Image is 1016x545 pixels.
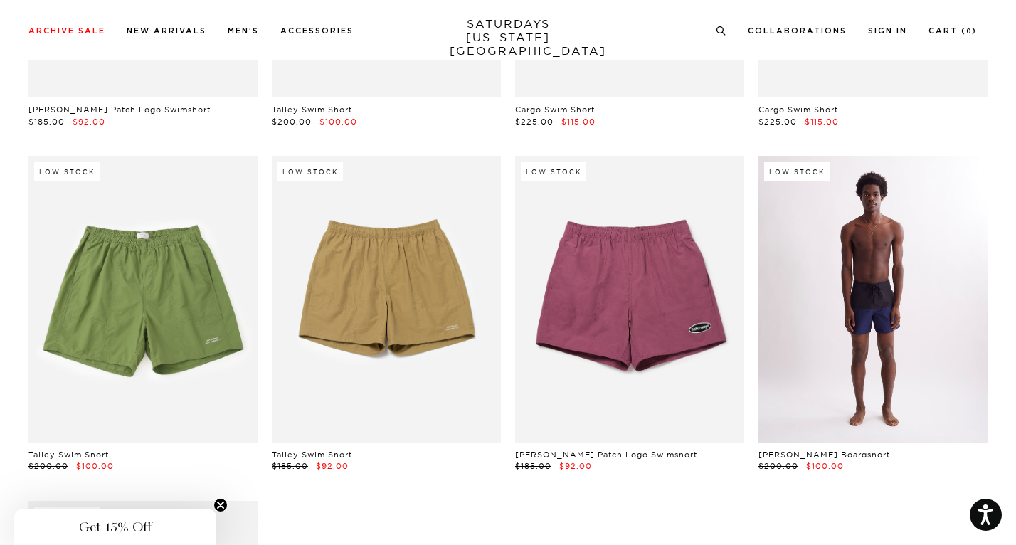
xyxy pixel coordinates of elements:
[966,28,972,35] small: 0
[758,105,838,115] a: Cargo Swim Short
[272,105,352,115] a: Talley Swim Short
[280,27,354,35] a: Accessories
[805,117,839,127] span: $115.00
[559,461,592,471] span: $92.00
[272,450,352,460] a: Talley Swim Short
[28,117,65,127] span: $185.00
[28,105,211,115] a: [PERSON_NAME] Patch Logo Swimshort
[228,27,259,35] a: Men's
[515,105,595,115] a: Cargo Swim Short
[127,27,206,35] a: New Arrivals
[521,162,586,181] div: Low Stock
[758,450,890,460] a: [PERSON_NAME] Boardshort
[515,117,554,127] span: $225.00
[515,450,697,460] a: [PERSON_NAME] Patch Logo Swimshort
[272,117,312,127] span: $200.00
[28,450,109,460] a: Talley Swim Short
[515,461,551,471] span: $185.00
[28,461,68,471] span: $200.00
[34,162,100,181] div: Low Stock
[76,461,114,471] span: $100.00
[277,162,343,181] div: Low Stock
[272,461,308,471] span: $185.00
[758,461,798,471] span: $200.00
[34,507,100,527] div: Low Stock
[758,117,797,127] span: $225.00
[319,117,357,127] span: $100.00
[73,117,105,127] span: $92.00
[868,27,907,35] a: Sign In
[316,461,349,471] span: $92.00
[450,17,567,58] a: SATURDAYS[US_STATE][GEOGRAPHIC_DATA]
[928,27,977,35] a: Cart (0)
[561,117,596,127] span: $115.00
[764,162,830,181] div: Low Stock
[748,27,847,35] a: Collaborations
[213,498,228,512] button: Close teaser
[806,461,844,471] span: $100.00
[28,27,105,35] a: Archive Sale
[79,519,152,536] span: Get 15% Off
[14,509,216,545] div: Get 15% OffClose teaser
